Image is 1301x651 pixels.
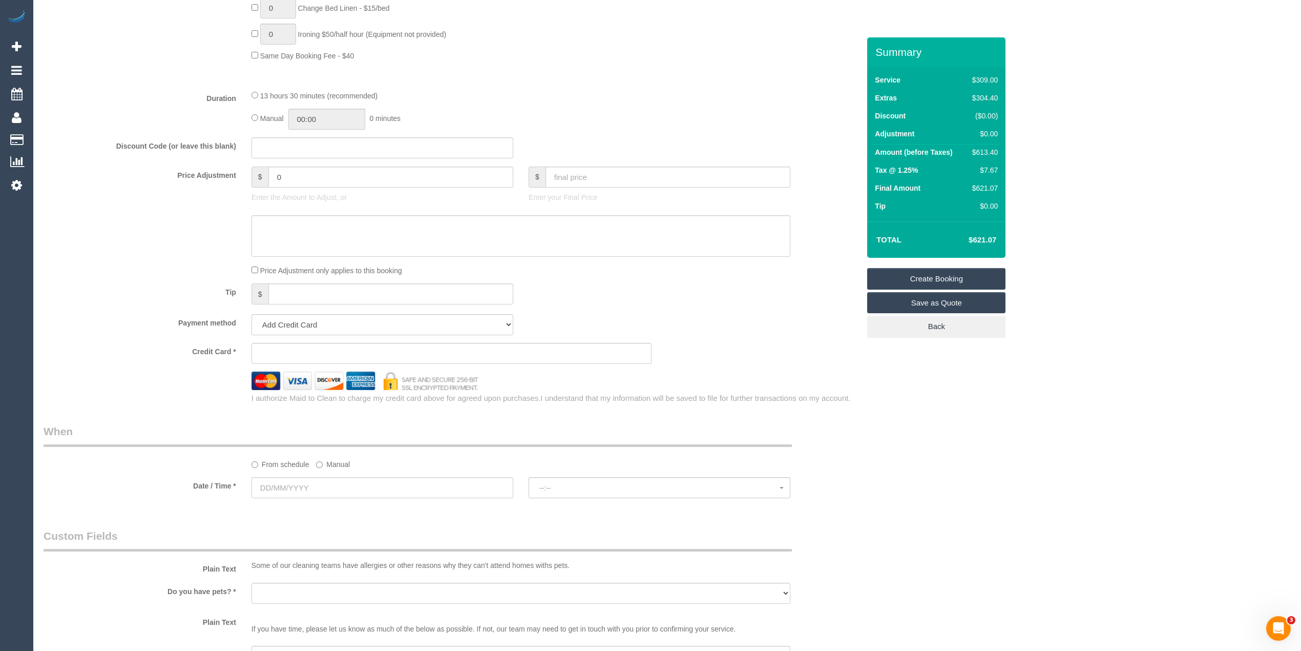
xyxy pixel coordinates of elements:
[260,92,378,100] span: 13 hours 30 minutes (recommended)
[251,283,268,304] span: $
[36,477,244,491] label: Date / Time *
[968,111,998,121] div: ($0.00)
[36,283,244,297] label: Tip
[260,267,402,275] span: Price Adjustment only applies to this booking
[875,201,886,211] label: Tip
[251,560,790,571] p: Some of our cleaning teams have allergies or other reasons why they can't attend homes withs pets.
[251,192,513,202] p: Enter the Amount to Adjust, or
[938,236,996,245] h4: $621.07
[251,614,790,634] p: If you have time, please let us know as much of the below as possible. If not, our team may need ...
[968,75,998,85] div: $309.00
[369,114,401,123] span: 0 minutes
[36,614,244,627] label: Plain Text
[251,477,513,498] input: DD/MM/YYYY
[867,268,1005,290] a: Create Booking
[968,93,998,103] div: $304.40
[36,314,244,328] label: Payment method
[36,167,244,180] label: Price Adjustment
[529,192,790,202] p: Enter your Final Price
[36,560,244,574] label: Plain Text
[875,75,900,85] label: Service
[298,30,447,38] span: Ironing $50/half hour (Equipment not provided)
[1266,616,1291,641] iframe: Intercom live chat
[1287,616,1295,624] span: 3
[6,10,27,25] img: Automaid Logo
[540,394,850,402] span: I understand that my information will be saved to file for further transactions on my account.
[867,292,1005,314] a: Save as Quote
[529,477,790,498] button: --:--
[545,167,790,188] input: final price
[260,114,284,123] span: Manual
[529,167,545,188] span: $
[36,343,244,357] label: Credit Card *
[875,129,914,139] label: Adjustment
[316,456,350,470] label: Manual
[36,583,244,597] label: Do you have pets? *
[36,137,244,151] label: Discount Code (or leave this blank)
[875,183,920,193] label: Final Amount
[251,167,268,188] span: $
[968,129,998,139] div: $0.00
[875,93,897,103] label: Extras
[968,165,998,175] div: $7.67
[875,111,906,121] label: Discount
[44,424,792,447] legend: When
[44,528,792,552] legend: Custom Fields
[968,183,998,193] div: $621.07
[875,147,952,157] label: Amount (before Taxes)
[867,316,1005,337] a: Back
[316,461,323,468] input: Manual
[244,372,486,390] img: credit cards
[539,484,780,492] span: --:--
[251,461,258,468] input: From schedule
[876,235,901,244] strong: Total
[875,46,1000,58] h3: Summary
[968,147,998,157] div: $613.40
[260,52,354,60] span: Same Day Booking Fee - $40
[875,165,918,175] label: Tax @ 1.25%
[968,201,998,211] div: $0.00
[36,90,244,104] label: Duration
[260,349,643,358] iframe: Secure card payment input frame
[244,393,867,403] div: I authorize Maid to Clean to charge my credit card above for agreed upon purchases.
[251,456,309,470] label: From schedule
[298,4,390,12] span: Change Bed Linen - $15/bed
